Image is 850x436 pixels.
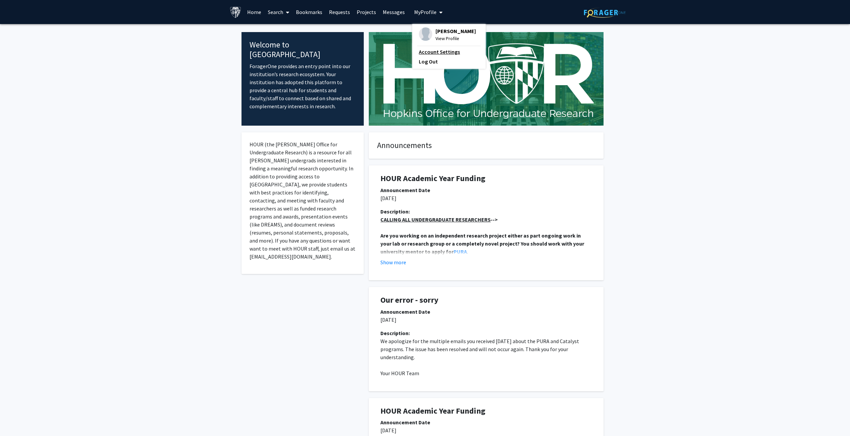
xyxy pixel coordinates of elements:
[249,140,356,261] p: HOUR (the [PERSON_NAME] Office for Undergraduate Research) is a resource for all [PERSON_NAME] un...
[436,27,476,35] span: [PERSON_NAME]
[380,308,592,316] div: Announcement Date
[436,35,476,42] span: View Profile
[380,186,592,194] div: Announcement Date
[377,141,595,150] h4: Announcements
[369,32,604,126] img: Cover Image
[380,337,592,361] p: We apologize for the multiple emails you received [DATE] about the PURA and Catalyst programs. Th...
[265,0,293,24] a: Search
[380,174,592,183] h1: HOUR Academic Year Funding
[419,27,432,41] img: Profile Picture
[293,0,326,24] a: Bookmarks
[326,0,353,24] a: Requests
[380,418,592,426] div: Announcement Date
[353,0,379,24] a: Projects
[380,207,592,215] div: Description:
[380,329,592,337] div: Description:
[419,57,479,65] a: Log Out
[380,426,592,434] p: [DATE]
[244,0,265,24] a: Home
[380,316,592,324] p: [DATE]
[380,295,592,305] h1: Our error - sorry
[380,216,498,223] strong: -->
[419,48,479,56] a: Account Settings
[454,248,467,255] a: PURA
[230,6,241,18] img: Johns Hopkins University Logo
[380,369,592,377] p: Your HOUR Team
[380,194,592,202] p: [DATE]
[380,216,491,223] u: CALLING ALL UNDERGRADUATE RESEARCHERS
[380,406,592,416] h1: HOUR Academic Year Funding
[380,258,406,266] button: Show more
[419,27,476,42] div: Profile Picture[PERSON_NAME]View Profile
[414,9,437,15] span: My Profile
[380,232,585,255] strong: Are you working on an independent research project either as part ongoing work in your lab or res...
[379,0,408,24] a: Messages
[249,62,356,110] p: ForagerOne provides an entry point into our institution’s research ecosystem. Your institution ha...
[380,232,592,256] p: .
[584,7,626,18] img: ForagerOne Logo
[5,406,28,431] iframe: Chat
[249,40,356,59] h4: Welcome to [GEOGRAPHIC_DATA]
